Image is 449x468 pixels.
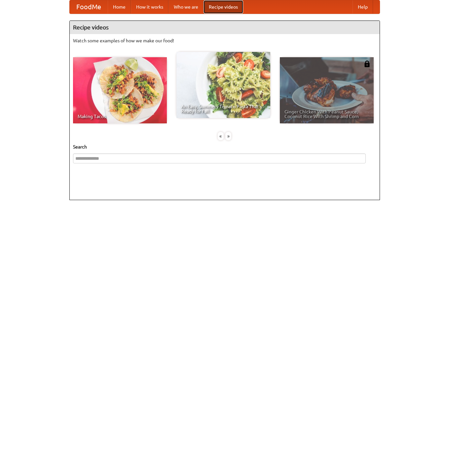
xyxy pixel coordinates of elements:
div: « [218,132,224,140]
a: Help [353,0,373,14]
a: Home [108,0,131,14]
a: How it works [131,0,168,14]
span: An Easy, Summery Tomato Pasta That's Ready for Fall [181,104,266,113]
a: Recipe videos [204,0,243,14]
h5: Search [73,144,376,150]
h4: Recipe videos [70,21,380,34]
p: Watch some examples of how we make our food! [73,37,376,44]
a: Who we are [168,0,204,14]
a: FoodMe [70,0,108,14]
div: » [225,132,231,140]
span: Making Tacos [78,114,162,119]
a: An Easy, Summery Tomato Pasta That's Ready for Fall [176,52,270,118]
a: Making Tacos [73,57,167,123]
img: 483408.png [364,61,370,67]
